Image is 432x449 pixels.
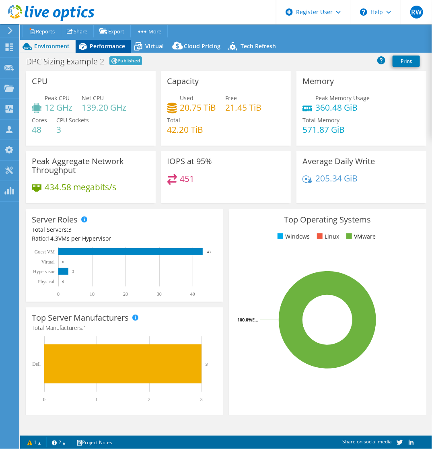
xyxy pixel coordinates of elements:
span: Net CPU [82,94,104,102]
text: 43 [207,250,211,254]
text: 0 [62,280,64,284]
h4: Total Manufacturers: [32,323,217,332]
text: 0 [57,291,60,297]
div: Ratio: VMs per Hypervisor [32,234,217,243]
text: Guest VM [35,249,55,255]
h4: 571.87 GiB [302,125,345,134]
h4: 434.58 megabits/s [45,183,116,192]
h3: Top Server Manufacturers [32,313,129,322]
span: Peak CPU [45,94,70,102]
h3: Capacity [167,77,199,86]
text: 10 [90,291,95,297]
h3: IOPS at 95% [167,157,212,166]
a: 1 [22,437,47,447]
span: Cloud Pricing [184,42,220,50]
h4: 12 GHz [45,103,72,112]
h4: 20.75 TiB [180,103,216,112]
a: Print [393,56,420,67]
a: Project Notes [71,437,118,447]
li: Windows [276,232,310,241]
text: 30 [157,291,162,297]
span: Used [180,94,194,102]
text: 0 [62,260,64,264]
span: Peak Memory Usage [315,94,370,102]
li: Linux [315,232,339,241]
text: Dell [32,361,41,367]
text: 3 [72,270,74,274]
a: Share [61,25,94,37]
text: 2 [148,397,150,402]
h3: Server Roles [32,215,78,224]
h4: 21.45 TiB [226,103,262,112]
span: Share on social media [342,439,392,445]
a: Reports [23,25,61,37]
text: Hypervisor [33,269,55,274]
span: Total [167,116,181,124]
span: Environment [34,42,70,50]
svg: \n [360,8,367,16]
h3: Memory [302,77,334,86]
text: Virtual [41,259,55,265]
text: 20 [123,291,128,297]
span: Virtual [145,42,164,50]
text: Physical [38,279,54,284]
span: 3 [68,226,72,233]
h4: 205.34 GiB [315,174,358,183]
a: Export [93,25,131,37]
a: More [130,25,168,37]
span: 1 [83,324,86,332]
li: VMware [344,232,376,241]
text: 1 [95,397,98,402]
span: Cores [32,116,47,124]
span: Total Memory [302,116,339,124]
span: 14.3 [47,235,58,242]
span: Free [226,94,237,102]
h4: 48 [32,125,47,134]
text: 0 [43,397,45,402]
text: 40 [190,291,195,297]
h1: DPC Sizing Example 2 [26,58,104,66]
h3: Average Daily Write [302,157,375,166]
h3: Top Operating Systems [235,215,420,224]
h4: 360.48 GiB [315,103,370,112]
tspan: E... [252,317,258,323]
text: 3 [200,397,203,402]
h4: 3 [56,125,89,134]
span: RW [410,6,423,19]
div: Total Servers: [32,225,124,234]
span: Performance [90,42,125,50]
h4: 42.20 TiB [167,125,204,134]
h4: 451 [180,174,195,183]
h3: CPU [32,77,48,86]
h3: Peak Aggregate Network Throughput [32,157,150,175]
text: 3 [206,362,208,367]
span: CPU Sockets [56,116,89,124]
span: Published [109,56,142,65]
h4: 139.20 GHz [82,103,126,112]
tspan: 100.0% [237,317,252,323]
span: Tech Refresh [241,42,276,50]
a: 2 [46,437,71,447]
